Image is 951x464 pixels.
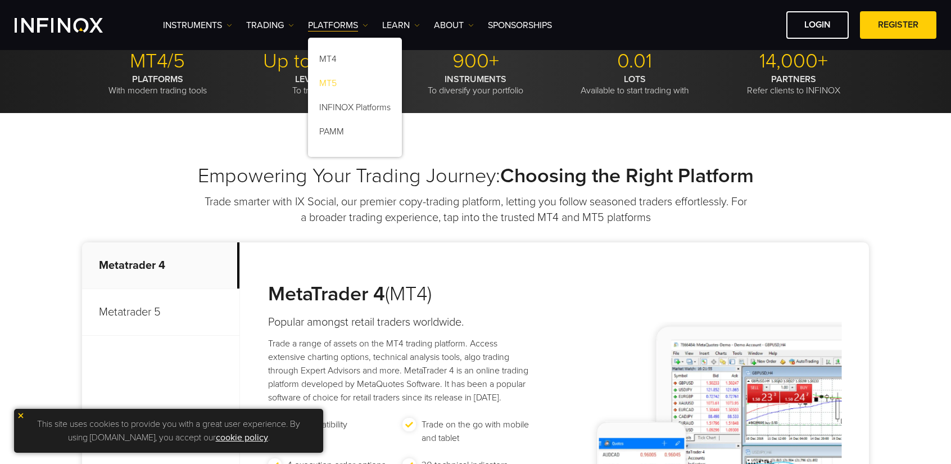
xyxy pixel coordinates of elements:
h2: Empowering Your Trading Journey: [82,164,869,188]
p: To diversify your portfolio [400,74,551,96]
strong: LEVERAGE [295,74,338,85]
strong: INSTRUMENTS [445,74,506,85]
a: REGISTER [860,11,936,39]
img: yellow close icon [17,412,25,420]
a: cookie policy [216,432,268,443]
p: Trade smarter with IX Social, our premier copy-trading platform, letting you follow seasoned trad... [203,194,748,226]
a: Learn [382,19,420,32]
strong: PLATFORMS [132,74,183,85]
strong: PARTNERS [771,74,816,85]
h3: (MT4) [268,282,536,307]
p: 0.01 [559,49,710,74]
h4: Popular amongst retail traders worldwide. [268,314,536,330]
a: PLATFORMS [308,19,368,32]
strong: Choosing the Right Platform [500,164,754,188]
a: LOGIN [786,11,849,39]
p: Metatrader 5 [82,289,239,336]
p: MT4/5 [82,49,233,74]
p: Up to 1:1000 [241,49,392,74]
a: SPONSORSHIPS [488,19,552,32]
p: Trade a range of assets on the MT4 trading platform. Access extensive charting options, technical... [268,337,536,404]
p: Refer clients to INFINOX [718,74,869,96]
p: To trade with [241,74,392,96]
strong: MetaTrader 4 [268,282,385,306]
a: PAMM [308,121,402,146]
p: With modern trading tools [82,74,233,96]
a: Instruments [163,19,232,32]
p: Metatrader 4 [82,242,239,289]
strong: LOTS [624,74,646,85]
a: MT5 [308,73,402,97]
p: Trade on the go with mobile and tablet [422,418,531,445]
p: Available to start trading with [559,74,710,96]
p: 900+ [400,49,551,74]
a: TRADING [246,19,294,32]
a: MT4 [308,49,402,73]
a: INFINOX Logo [15,18,129,33]
a: ABOUT [434,19,474,32]
p: 14,000+ [718,49,869,74]
a: INFINOX Platforms [308,97,402,121]
p: This site uses cookies to provide you with a great user experience. By using [DOMAIN_NAME], you a... [20,415,318,447]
